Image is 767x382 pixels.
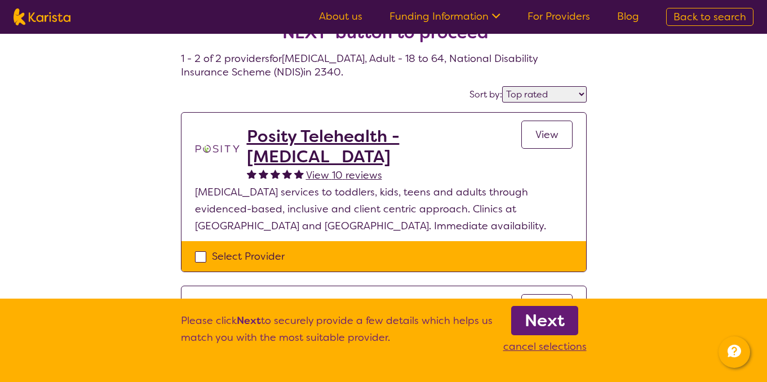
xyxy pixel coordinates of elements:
[521,121,573,149] a: View
[673,10,746,24] span: Back to search
[271,169,280,179] img: fullstar
[666,8,753,26] a: Back to search
[319,10,362,23] a: About us
[521,294,573,322] a: View
[525,309,565,332] b: Next
[306,167,382,184] a: View 10 reviews
[282,169,292,179] img: fullstar
[469,88,502,100] label: Sort by:
[14,8,70,25] img: Karista logo
[181,312,493,355] p: Please click to securely provide a few details which helps us match you with the most suitable pr...
[247,169,256,179] img: fullstar
[617,10,639,23] a: Blog
[195,126,240,171] img: t1bslo80pcylnzwjhndq.png
[389,10,500,23] a: Funding Information
[527,10,590,23] a: For Providers
[503,338,587,355] p: cancel selections
[194,2,573,43] h2: Select one or more providers and click the 'NEXT' button to proceed
[259,169,268,179] img: fullstar
[719,336,750,368] button: Channel Menu
[195,184,573,234] p: [MEDICAL_DATA] services to toddlers, kids, teens and adults through evidenced-based, inclusive an...
[237,314,261,327] b: Next
[294,169,304,179] img: fullstar
[247,126,521,167] a: Posity Telehealth - [MEDICAL_DATA]
[306,168,382,182] span: View 10 reviews
[535,128,558,141] span: View
[511,306,578,335] a: Next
